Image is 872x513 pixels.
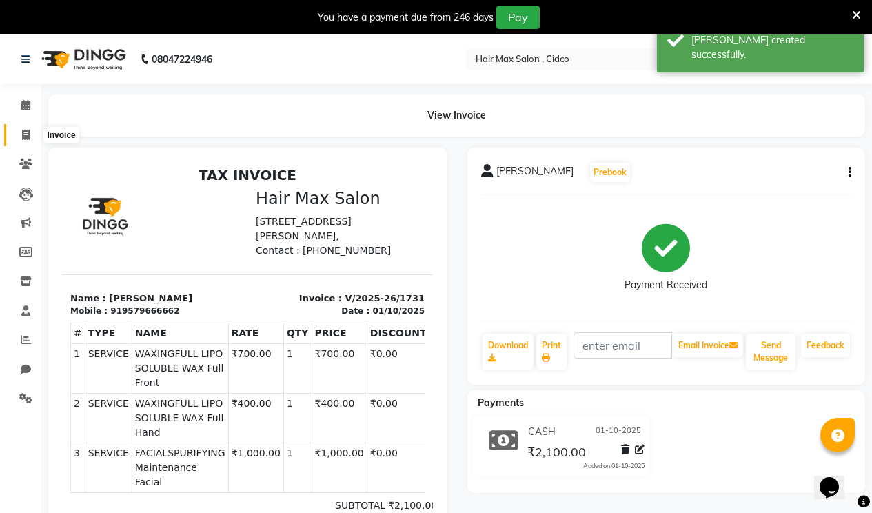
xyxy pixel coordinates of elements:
h2: TAX INVOICE [8,6,363,22]
button: Send Message [746,334,795,370]
a: Download [483,334,534,370]
div: Mobile : [8,143,45,156]
div: NET [265,352,318,366]
span: WAXINGFULL LIPO SOLUBLE WAX Full Hand [73,235,163,279]
td: ₹1,000.00 [250,282,305,332]
div: View Invoice [48,94,865,137]
div: Invoice [43,127,79,143]
td: ₹1,000.00 [166,282,221,332]
b: 08047224946 [152,40,212,79]
div: 919579666662 [48,143,117,156]
th: QTY [221,162,250,183]
td: 1 [221,183,250,232]
div: GRAND TOTAL [265,366,318,395]
p: Invoice : V/2025-26/1731 [194,130,363,144]
span: CASH [528,425,556,439]
th: NAME [70,162,166,183]
td: 1 [221,232,250,282]
td: 1 [9,183,23,232]
span: Admin [172,446,203,456]
button: Prebook [590,163,630,182]
td: ₹700.00 [166,183,221,232]
button: Email Invoice [673,334,743,357]
td: ₹400.00 [250,232,305,282]
span: WAXINGFULL LIPO SOLUBLE WAX Full Front [73,185,163,229]
div: Generated By : at 01/10/2025 [8,445,363,457]
div: 01/10/2025 [310,143,363,156]
td: ₹400.00 [166,232,221,282]
a: Print [536,334,567,370]
p: [STREET_ADDRESS][PERSON_NAME], [194,53,363,82]
div: You have a payment due from 246 days [318,10,494,25]
th: # [9,162,23,183]
td: ₹0.00 [305,183,367,232]
div: ₹2,100.00 [318,366,371,395]
span: FACIALSPURIFYING Maintenance Facial [73,285,163,328]
span: 01-10-2025 [596,425,641,439]
div: SUBTOTAL [265,337,318,352]
td: ₹700.00 [250,183,305,232]
img: logo [35,40,130,79]
h3: Hair Max Salon [194,28,363,48]
td: SERVICE [23,282,70,332]
th: TYPE [23,162,70,183]
div: Added on 01-10-2025 [583,461,645,471]
p: Please visit again ! [8,426,363,439]
td: SERVICE [23,183,70,232]
iframe: chat widget [814,458,858,499]
div: Bill created successfully. [691,33,853,62]
a: Feedback [801,334,850,357]
button: Pay [496,6,540,29]
p: Name : [PERSON_NAME] [8,130,177,144]
td: 2 [9,232,23,282]
div: ₹2,100.00 [318,395,371,410]
td: ₹0.00 [305,282,367,332]
td: 1 [221,282,250,332]
td: 3 [9,282,23,332]
input: enter email [574,332,673,359]
td: ₹0.00 [305,232,367,282]
div: Date : [279,143,307,156]
div: ₹2,100.00 [318,337,371,352]
p: Contact : [PHONE_NUMBER] [194,82,363,97]
span: ₹2,100.00 [527,444,586,463]
th: PRICE [250,162,305,183]
th: RATE [166,162,221,183]
div: Paid [265,395,318,410]
td: SERVICE [23,232,70,282]
div: ₹2,000.00 [318,352,371,366]
div: Payment Received [625,278,707,292]
span: [PERSON_NAME] [496,164,574,183]
th: DISCOUNT [305,162,367,183]
span: Payments [478,396,524,409]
